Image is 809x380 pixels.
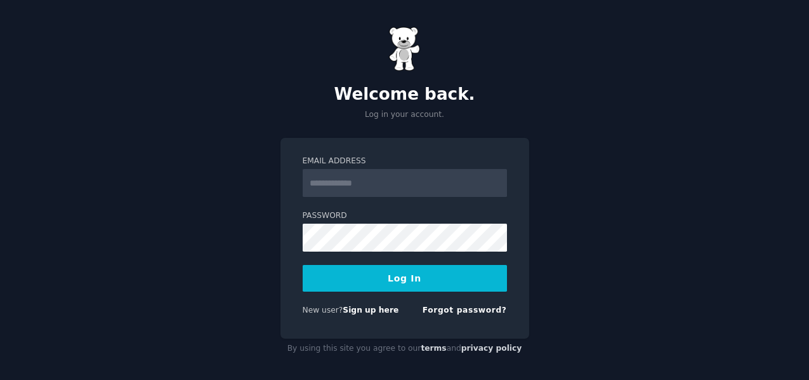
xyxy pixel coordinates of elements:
[421,344,446,353] a: terms
[280,109,529,121] p: Log in your account.
[280,85,529,105] h2: Welcome back.
[280,339,529,359] div: By using this site you agree to our and
[461,344,522,353] a: privacy policy
[423,306,507,315] a: Forgot password?
[303,210,507,222] label: Password
[303,265,507,292] button: Log In
[303,156,507,167] label: Email Address
[343,306,398,315] a: Sign up here
[389,27,421,71] img: Gummy Bear
[303,306,343,315] span: New user?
